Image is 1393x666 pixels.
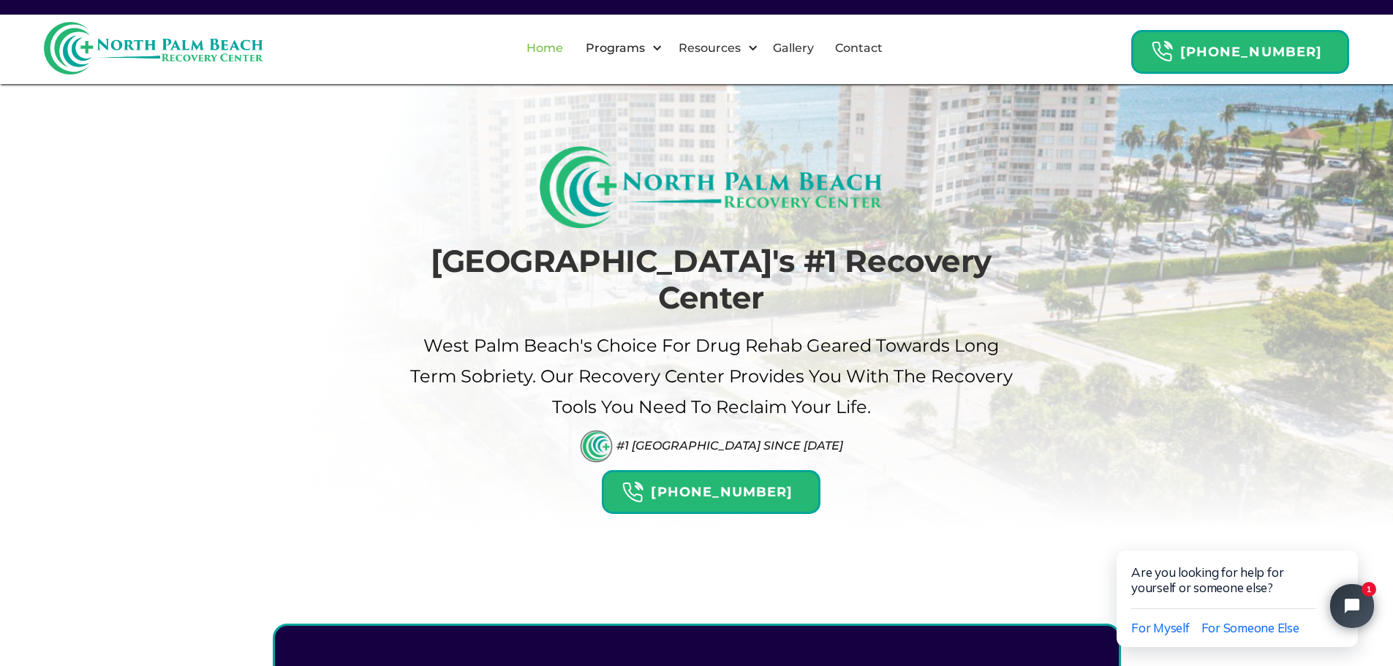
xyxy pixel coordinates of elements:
[1180,44,1322,60] strong: [PHONE_NUMBER]
[764,25,823,72] a: Gallery
[408,330,1015,423] p: West palm beach's Choice For drug Rehab Geared Towards Long term sobriety. Our Recovery Center pr...
[582,39,649,57] div: Programs
[616,439,843,453] div: #1 [GEOGRAPHIC_DATA] Since [DATE]
[540,146,883,228] img: North Palm Beach Recovery Logo (Rectangle)
[826,25,891,72] a: Contact
[408,243,1015,317] h1: [GEOGRAPHIC_DATA]'s #1 Recovery Center
[1086,504,1393,666] iframe: Tidio Chat
[622,481,643,504] img: Header Calendar Icons
[1151,40,1173,63] img: Header Calendar Icons
[1131,23,1349,74] a: Header Calendar Icons[PHONE_NUMBER]
[602,463,820,514] a: Header Calendar Icons[PHONE_NUMBER]
[675,39,744,57] div: Resources
[573,25,666,72] div: Programs
[518,25,572,72] a: Home
[651,484,793,500] strong: [PHONE_NUMBER]
[666,25,762,72] div: Resources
